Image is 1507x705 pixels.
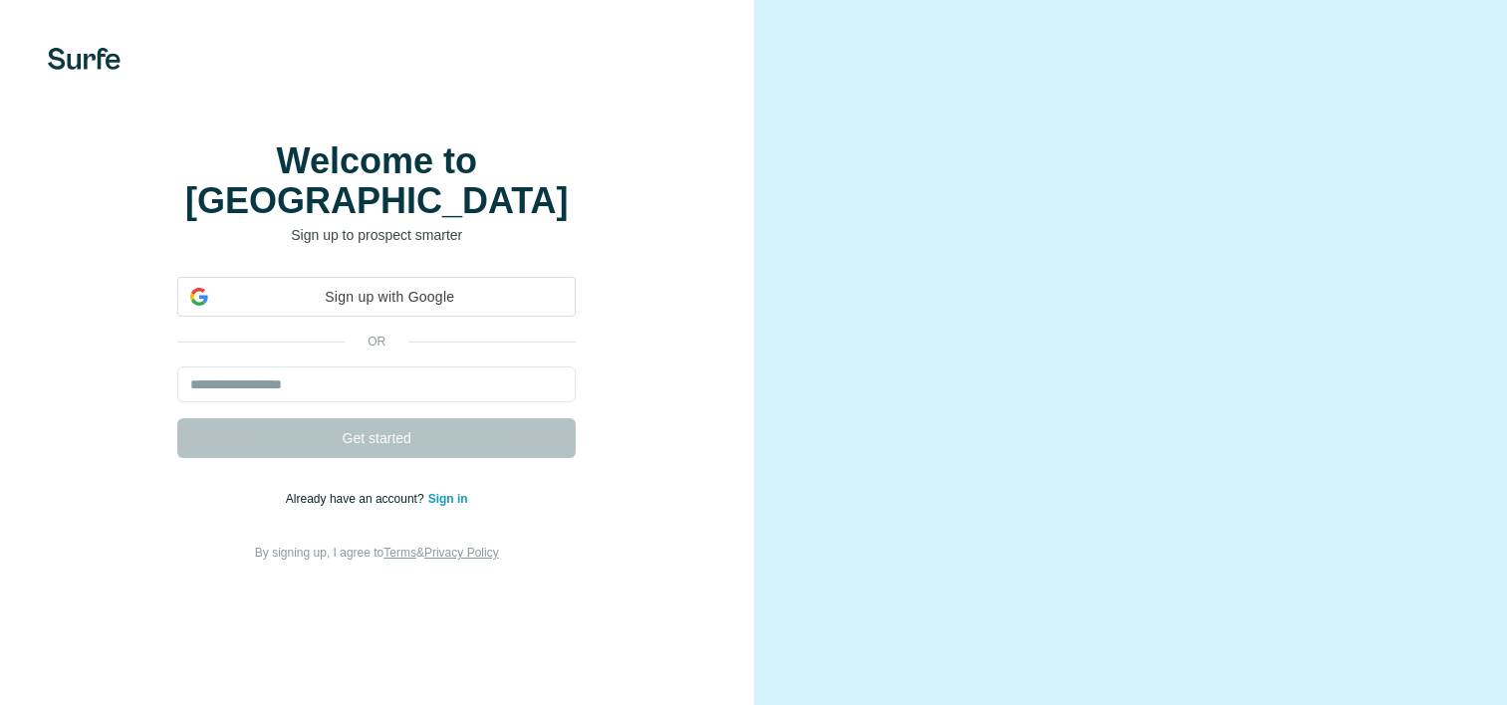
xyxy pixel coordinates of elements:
span: Sign up with Google [216,287,563,308]
a: Sign in [428,492,468,506]
img: Surfe's logo [48,48,121,70]
span: By signing up, I agree to & [255,546,499,560]
a: Privacy Policy [424,546,499,560]
p: Sign up to prospect smarter [177,225,576,245]
iframe: Sign in with Google Dialog [1098,20,1487,270]
a: Terms [383,546,416,560]
iframe: Sign in with Google Button [167,315,586,358]
div: Sign up with Google [177,277,576,317]
span: Already have an account? [286,492,428,506]
h1: Welcome to [GEOGRAPHIC_DATA] [177,141,576,221]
